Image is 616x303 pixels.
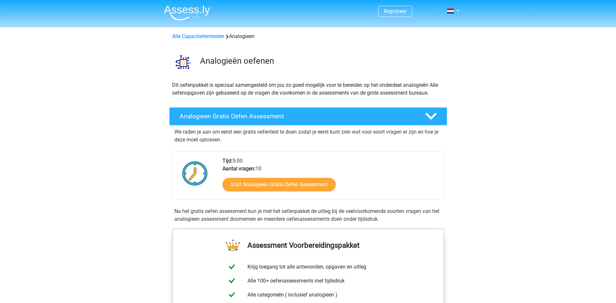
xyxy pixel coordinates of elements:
[174,128,442,144] p: We raden je aan om eerst een gratis oefentest te doen zodat je eerst kunt zien wat voor soort vra...
[170,48,197,76] img: analogieen
[218,157,444,199] div: 5:00 10
[222,158,233,164] b: Tijd:
[172,33,224,39] a: Alle Capaciteitentesten
[222,165,256,172] b: Aantal vragen:
[172,81,444,97] p: Dit oefenpakket is speciaal samengesteld om jou zo goed mogelijk voor te bereiden op het onderdee...
[180,112,415,120] h4: Analogieen Gratis Oefen Assessment
[164,5,210,20] img: Assessly
[179,157,211,190] img: Klok
[200,56,442,66] h3: Analogieën oefenen
[384,8,407,14] a: Registreer
[167,107,450,125] a: Analogieen Gratis Oefen Assessment
[170,33,447,40] div: Analogieen
[222,178,336,191] a: Start Analogieen Gratis Oefen Assessment
[172,207,445,223] div: Na het gratis oefen assessment kun je met het oefenpakket de uitleg bij de veelvoorkomende soorte...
